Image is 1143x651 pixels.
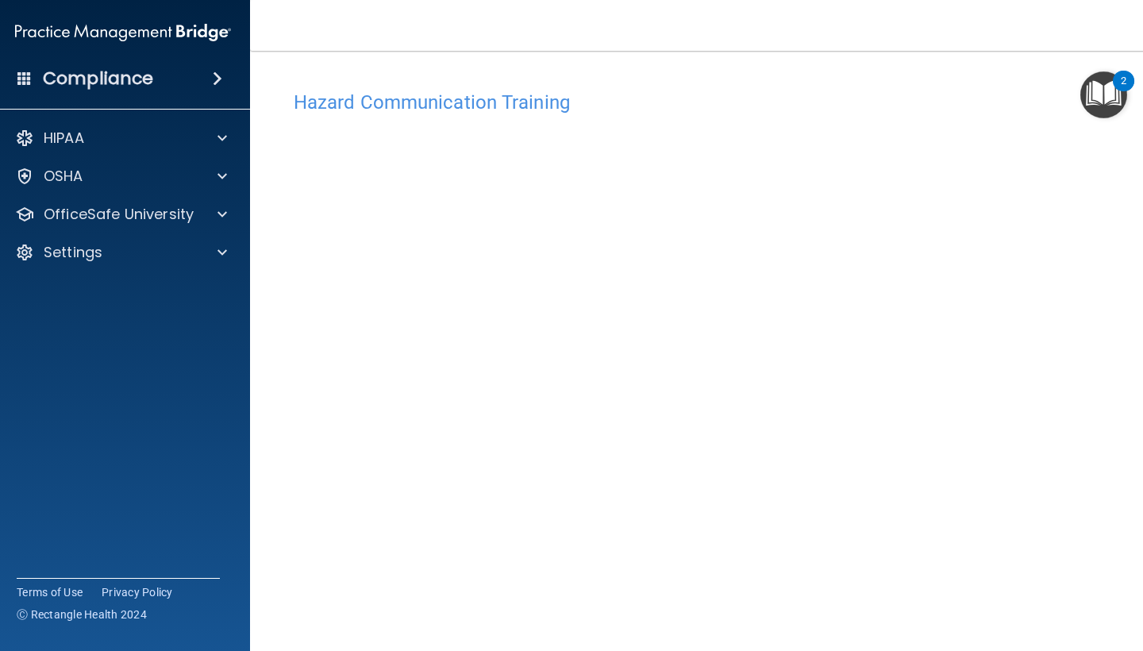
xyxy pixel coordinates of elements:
[17,584,83,600] a: Terms of Use
[294,121,1103,645] iframe: HCT
[102,584,173,600] a: Privacy Policy
[15,17,231,48] img: PMB logo
[15,129,227,148] a: HIPAA
[44,167,83,186] p: OSHA
[44,205,194,224] p: OfficeSafe University
[294,92,1103,113] h4: Hazard Communication Training
[17,607,147,622] span: Ⓒ Rectangle Health 2024
[1121,81,1126,102] div: 2
[15,167,227,186] a: OSHA
[1080,71,1127,118] button: Open Resource Center, 2 new notifications
[15,205,227,224] a: OfficeSafe University
[15,243,227,262] a: Settings
[43,67,153,90] h4: Compliance
[44,129,84,148] p: HIPAA
[44,243,102,262] p: Settings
